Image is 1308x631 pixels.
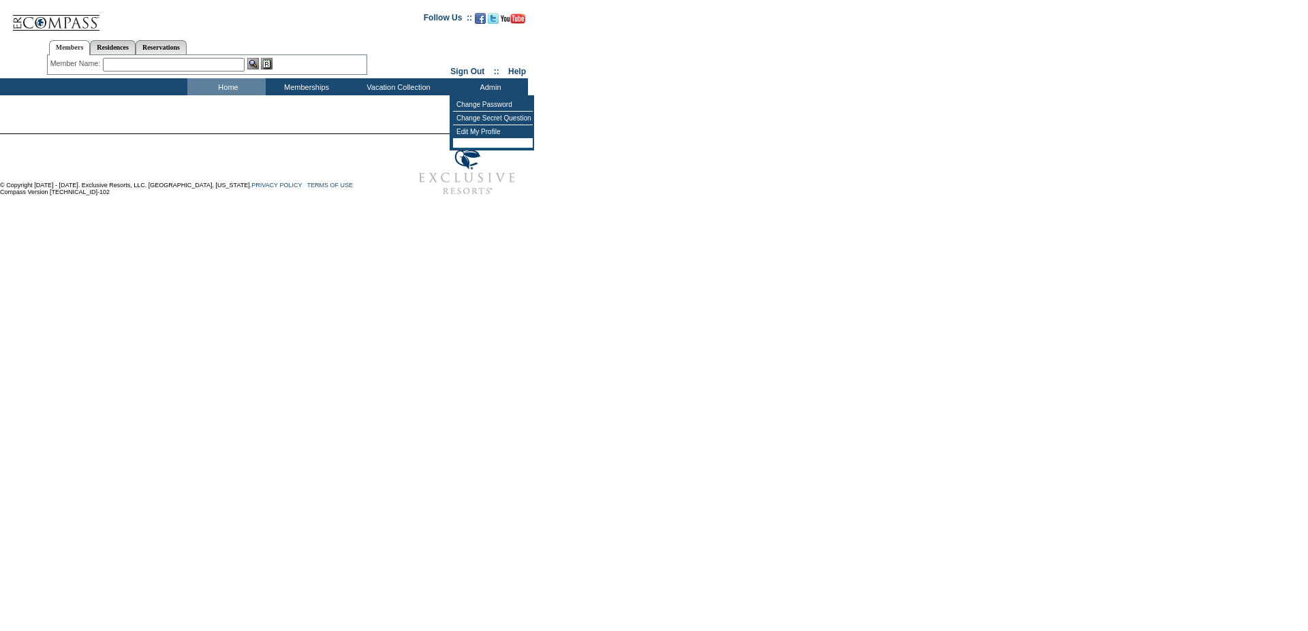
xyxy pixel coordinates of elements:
[453,112,533,125] td: Change Secret Question
[475,17,486,25] a: Become our fan on Facebook
[12,3,100,31] img: Compass Home
[266,78,344,95] td: Memberships
[344,78,450,95] td: Vacation Collection
[475,13,486,24] img: Become our fan on Facebook
[450,67,484,76] a: Sign Out
[307,182,354,189] a: TERMS OF USE
[251,182,302,189] a: PRIVACY POLICY
[501,14,525,24] img: Subscribe to our YouTube Channel
[50,58,103,69] div: Member Name:
[494,67,499,76] span: ::
[488,17,499,25] a: Follow us on Twitter
[136,40,187,54] a: Reservations
[90,40,136,54] a: Residences
[488,13,499,24] img: Follow us on Twitter
[261,58,272,69] img: Reservations
[508,67,526,76] a: Help
[247,58,259,69] img: View
[406,134,528,202] img: Exclusive Resorts
[49,40,91,55] a: Members
[450,78,528,95] td: Admin
[501,17,525,25] a: Subscribe to our YouTube Channel
[453,98,533,112] td: Change Password
[453,125,533,139] td: Edit My Profile
[424,12,472,28] td: Follow Us ::
[187,78,266,95] td: Home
